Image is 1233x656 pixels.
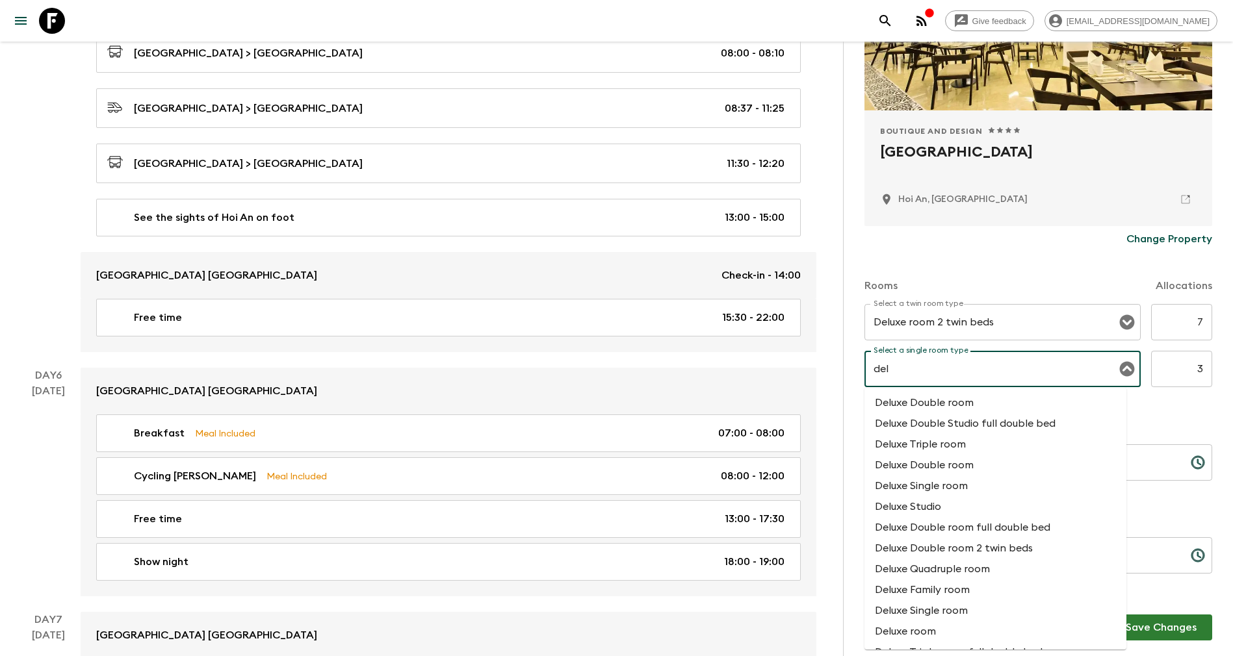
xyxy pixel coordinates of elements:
[724,554,785,570] p: 18:00 - 19:00
[864,559,1126,579] li: Deluxe Quadruple room
[1126,226,1212,252] button: Change Property
[96,199,801,236] a: See the sights of Hoi An on foot13:00 - 15:00
[96,299,801,336] a: Free time15:30 - 22:00
[945,10,1034,31] a: Give feedback
[864,600,1126,621] li: Deluxe Single room
[134,554,188,570] p: Show night
[96,33,801,73] a: [GEOGRAPHIC_DATA] > [GEOGRAPHIC_DATA]08:00 - 08:10
[864,413,1126,434] li: Deluxe Double Studio full double bed
[96,627,317,643] p: [GEOGRAPHIC_DATA] [GEOGRAPHIC_DATA]
[1156,278,1212,294] p: Allocations
[134,468,256,484] p: Cycling [PERSON_NAME]
[718,425,785,441] p: 07:00 - 08:00
[721,45,785,61] p: 08:00 - 08:10
[864,538,1126,559] li: Deluxe Double room 2 twin beds
[727,156,785,171] p: 11:30 - 12:20
[1185,542,1211,568] button: Choose time, selected time is 7:30 AM
[725,210,785,225] p: 13:00 - 15:00
[134,511,182,527] p: Free time
[96,457,801,495] a: Cycling [PERSON_NAME]Meal Included08:00 - 12:00
[880,142,1197,183] h2: [GEOGRAPHIC_DATA]
[96,500,801,538] a: Free time13:00 - 17:30
[874,345,968,356] label: Select a single room type
[864,496,1126,517] li: Deluxe Studio
[134,101,363,116] p: [GEOGRAPHIC_DATA] > [GEOGRAPHIC_DATA]
[96,414,801,452] a: BreakfastMeal Included07:00 - 08:00
[864,475,1126,496] li: Deluxe Single room
[81,368,816,414] a: [GEOGRAPHIC_DATA] [GEOGRAPHIC_DATA]
[864,434,1126,455] li: Deluxe Triple room
[134,156,363,171] p: [GEOGRAPHIC_DATA] > [GEOGRAPHIC_DATA]
[195,426,255,440] p: Meal Included
[134,45,363,61] p: [GEOGRAPHIC_DATA] > [GEOGRAPHIC_DATA]
[1110,614,1212,640] button: Save Changes
[96,383,317,399] p: [GEOGRAPHIC_DATA] [GEOGRAPHIC_DATA]
[721,268,801,283] p: Check-in - 14:00
[864,517,1126,538] li: Deluxe Double room full double bed
[874,298,963,309] label: Select a twin room type
[32,383,65,596] div: [DATE]
[1185,449,1211,475] button: Choose time, selected time is 2:00 PM
[864,579,1126,600] li: Deluxe Family room
[864,621,1126,642] li: Deluxe room
[864,455,1126,475] li: Deluxe Double room
[81,252,816,299] a: [GEOGRAPHIC_DATA] [GEOGRAPHIC_DATA]Check-in - 14:00
[134,210,294,225] p: See the sights of Hoi An on foot
[134,425,185,441] p: Breakfast
[864,392,1126,413] li: Deluxe Double room
[872,8,898,34] button: search adventures
[96,88,801,128] a: [GEOGRAPHIC_DATA] > [GEOGRAPHIC_DATA]08:37 - 11:25
[965,16,1033,26] span: Give feedback
[1059,16,1217,26] span: [EMAIL_ADDRESS][DOMAIN_NAME]
[1118,360,1136,378] button: Close
[1118,313,1136,331] button: Open
[880,126,982,136] span: Boutique and Design
[96,144,801,183] a: [GEOGRAPHIC_DATA] > [GEOGRAPHIC_DATA]11:30 - 12:20
[1045,10,1217,31] div: [EMAIL_ADDRESS][DOMAIN_NAME]
[725,511,785,527] p: 13:00 - 17:30
[898,193,1028,206] p: Hoi An, Vietnam
[864,278,898,294] p: Rooms
[1126,231,1212,247] p: Change Property
[96,543,801,581] a: Show night18:00 - 19:00
[722,310,785,325] p: 15:30 - 22:00
[721,468,785,484] p: 08:00 - 12:00
[266,469,327,483] p: Meal Included
[725,101,785,116] p: 08:37 - 11:25
[96,268,317,283] p: [GEOGRAPHIC_DATA] [GEOGRAPHIC_DATA]
[16,368,81,383] p: Day 6
[8,8,34,34] button: menu
[16,612,81,627] p: Day 7
[134,310,182,325] p: Free time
